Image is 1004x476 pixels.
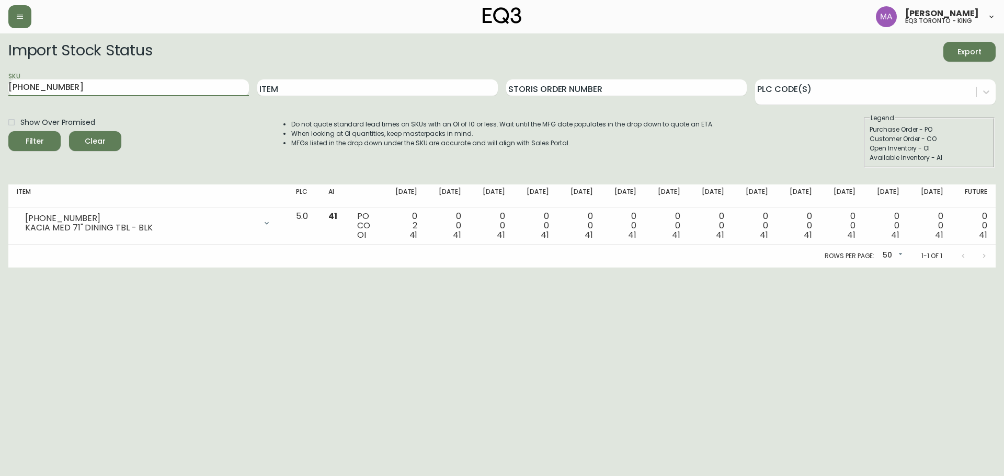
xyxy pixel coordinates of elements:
div: 0 0 [697,212,724,240]
th: [DATE] [864,184,908,207]
div: Available Inventory - AI [870,153,989,162]
span: 41 [409,229,418,241]
span: 41 [935,229,943,241]
div: Purchase Order - PO [870,125,989,134]
span: Clear [77,135,113,148]
div: 50 [878,247,905,264]
td: 5.0 [288,207,320,245]
div: 0 0 [566,212,593,240]
span: 41 [672,229,680,241]
span: Show Over Promised [20,117,95,128]
p: 1-1 of 1 [921,251,942,261]
button: Export [943,42,996,62]
div: 0 0 [785,212,812,240]
h5: eq3 toronto - king [905,18,972,24]
div: Filter [26,135,44,148]
span: 41 [497,229,505,241]
div: PO CO [357,212,374,240]
div: [PHONE_NUMBER] [25,214,256,223]
th: PLC [288,184,320,207]
div: 0 0 [741,212,768,240]
legend: Legend [870,113,895,123]
div: 0 2 [391,212,418,240]
span: [PERSON_NAME] [905,9,979,18]
li: MFGs listed in the drop down under the SKU are accurate and will align with Sales Portal. [291,138,714,148]
span: OI [357,229,366,241]
th: [DATE] [601,184,645,207]
th: [DATE] [382,184,426,207]
li: When looking at OI quantities, keep masterpacks in mind. [291,129,714,138]
img: 4f0989f25cbf85e7eb2537583095d61e [876,6,897,27]
th: [DATE] [689,184,733,207]
div: 0 0 [916,212,943,240]
h2: Import Stock Status [8,42,152,62]
span: Export [952,45,987,59]
div: 0 0 [872,212,899,240]
span: 41 [328,210,337,222]
span: 41 [760,229,768,241]
div: 0 0 [522,212,549,240]
th: AI [320,184,349,207]
span: 41 [804,229,812,241]
th: [DATE] [514,184,557,207]
div: 0 0 [434,212,461,240]
th: [DATE] [908,184,952,207]
th: [DATE] [470,184,514,207]
th: [DATE] [733,184,777,207]
div: 0 0 [960,212,987,240]
span: 41 [979,229,987,241]
div: 0 0 [478,212,505,240]
th: [DATE] [777,184,820,207]
li: Do not quote standard lead times on SKUs with an OI of 10 or less. Wait until the MFG date popula... [291,120,714,129]
div: Open Inventory - OI [870,144,989,153]
th: [DATE] [557,184,601,207]
span: 41 [453,229,461,241]
span: 41 [847,229,855,241]
button: Filter [8,131,61,151]
span: 41 [541,229,549,241]
th: [DATE] [820,184,864,207]
div: [PHONE_NUMBER]KACIA MED 71" DINING TBL - BLK [17,212,279,235]
span: 41 [628,229,636,241]
img: logo [483,7,521,24]
span: 41 [716,229,724,241]
span: 41 [891,229,899,241]
div: 0 0 [653,212,680,240]
th: Future [952,184,996,207]
div: 0 0 [610,212,637,240]
span: 41 [585,229,593,241]
div: Customer Order - CO [870,134,989,144]
th: Item [8,184,288,207]
th: [DATE] [645,184,689,207]
div: 0 0 [829,212,856,240]
p: Rows per page: [825,251,874,261]
div: KACIA MED 71" DINING TBL - BLK [25,223,256,233]
button: Clear [69,131,121,151]
th: [DATE] [426,184,470,207]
